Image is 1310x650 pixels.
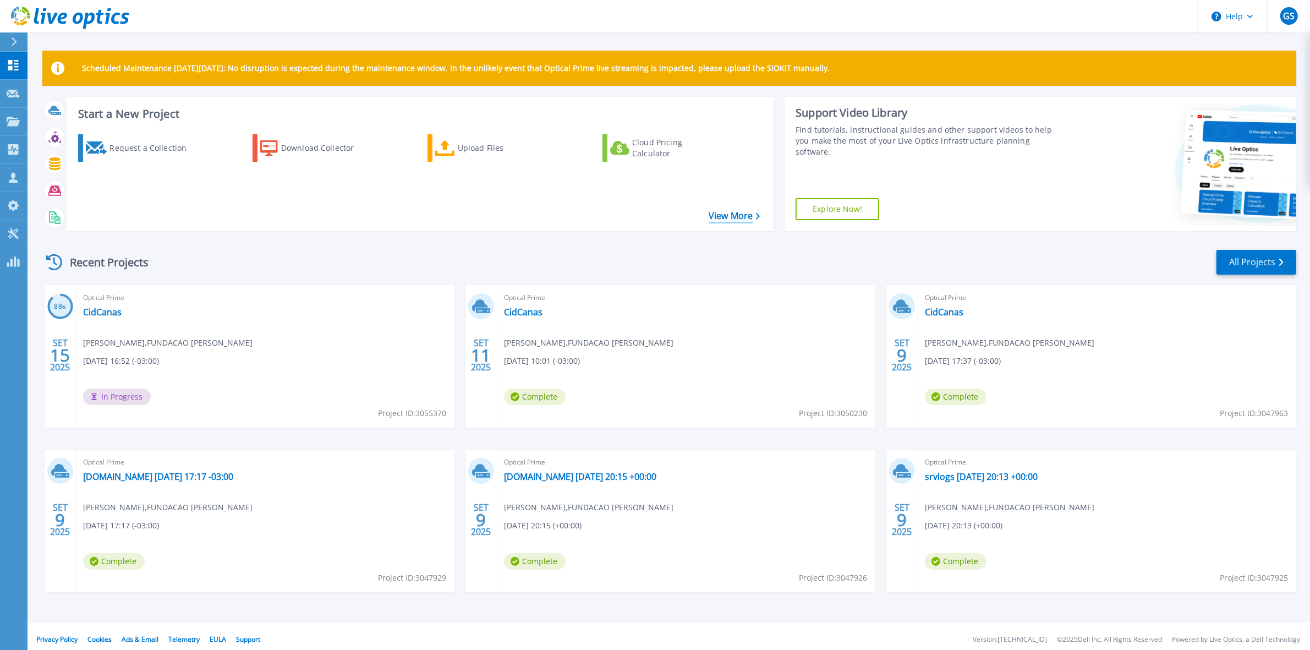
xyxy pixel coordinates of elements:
[458,137,546,159] div: Upload Files
[83,456,448,468] span: Optical Prime
[83,389,151,405] span: In Progress
[925,456,1290,468] span: Optical Prime
[378,407,446,419] span: Project ID: 3055370
[83,471,233,482] a: [DOMAIN_NAME] [DATE] 17:17 -03:00
[1283,12,1295,20] span: GS
[632,137,720,159] div: Cloud Pricing Calculator
[504,292,869,304] span: Optical Prime
[973,636,1047,643] li: Version: [TECHNICAL_ID]
[78,108,759,120] h3: Start a New Project
[168,635,200,644] a: Telemetry
[50,500,70,540] div: SET 2025
[83,520,159,532] span: [DATE] 17:17 (-03:00)
[281,137,369,159] div: Download Collector
[925,553,986,570] span: Complete
[891,500,912,540] div: SET 2025
[799,572,867,584] span: Project ID: 3047926
[897,515,907,525] span: 9
[504,471,656,482] a: [DOMAIN_NAME] [DATE] 20:15 +00:00
[87,635,112,644] a: Cookies
[83,501,253,514] span: [PERSON_NAME] , FUNDACAO [PERSON_NAME]
[504,355,580,367] span: [DATE] 10:01 (-03:00)
[470,500,491,540] div: SET 2025
[925,471,1038,482] a: srvlogs [DATE] 20:13 +00:00
[504,501,673,514] span: [PERSON_NAME] , FUNDACAO [PERSON_NAME]
[210,635,226,644] a: EULA
[504,337,673,349] span: [PERSON_NAME] , FUNDACAO [PERSON_NAME]
[504,307,542,318] a: CidCanas
[799,407,867,419] span: Project ID: 3050230
[504,456,869,468] span: Optical Prime
[253,134,375,162] a: Download Collector
[55,515,65,525] span: 9
[796,106,1059,120] div: Support Video Library
[83,292,448,304] span: Optical Prime
[378,572,446,584] span: Project ID: 3047929
[1216,250,1296,275] a: All Projects
[504,389,566,405] span: Complete
[925,389,986,405] span: Complete
[83,337,253,349] span: [PERSON_NAME] , FUNDACAO [PERSON_NAME]
[470,335,491,375] div: SET 2025
[925,337,1094,349] span: [PERSON_NAME] , FUNDACAO [PERSON_NAME]
[476,515,486,525] span: 9
[83,307,122,318] a: CidCanas
[62,304,66,310] span: %
[427,134,550,162] a: Upload Files
[891,335,912,375] div: SET 2025
[42,249,163,276] div: Recent Projects
[236,635,260,644] a: Support
[602,134,725,162] a: Cloud Pricing Calculator
[1057,636,1162,643] li: © 2025 Dell Inc. All Rights Reserved
[36,635,78,644] a: Privacy Policy
[925,501,1094,514] span: [PERSON_NAME] , FUNDACAO [PERSON_NAME]
[122,635,158,644] a: Ads & Email
[78,134,201,162] a: Request a Collection
[504,553,566,570] span: Complete
[1220,407,1288,419] span: Project ID: 3047963
[82,64,830,73] p: Scheduled Maintenance [DATE][DATE]: No disruption is expected during the maintenance window. In t...
[925,355,1001,367] span: [DATE] 17:37 (-03:00)
[50,351,70,360] span: 15
[925,292,1290,304] span: Optical Prime
[83,553,145,570] span: Complete
[50,335,70,375] div: SET 2025
[897,351,907,360] span: 9
[925,520,1002,532] span: [DATE] 20:13 (+00:00)
[1220,572,1288,584] span: Project ID: 3047925
[1172,636,1300,643] li: Powered by Live Optics, a Dell Technology
[83,355,159,367] span: [DATE] 16:52 (-03:00)
[796,124,1059,157] div: Find tutorials, instructional guides and other support videos to help you make the most of your L...
[109,137,198,159] div: Request a Collection
[47,301,73,313] h3: 88
[796,198,879,220] a: Explore Now!
[504,520,582,532] span: [DATE] 20:15 (+00:00)
[471,351,491,360] span: 11
[925,307,963,318] a: CidCanas
[709,211,760,221] a: View More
